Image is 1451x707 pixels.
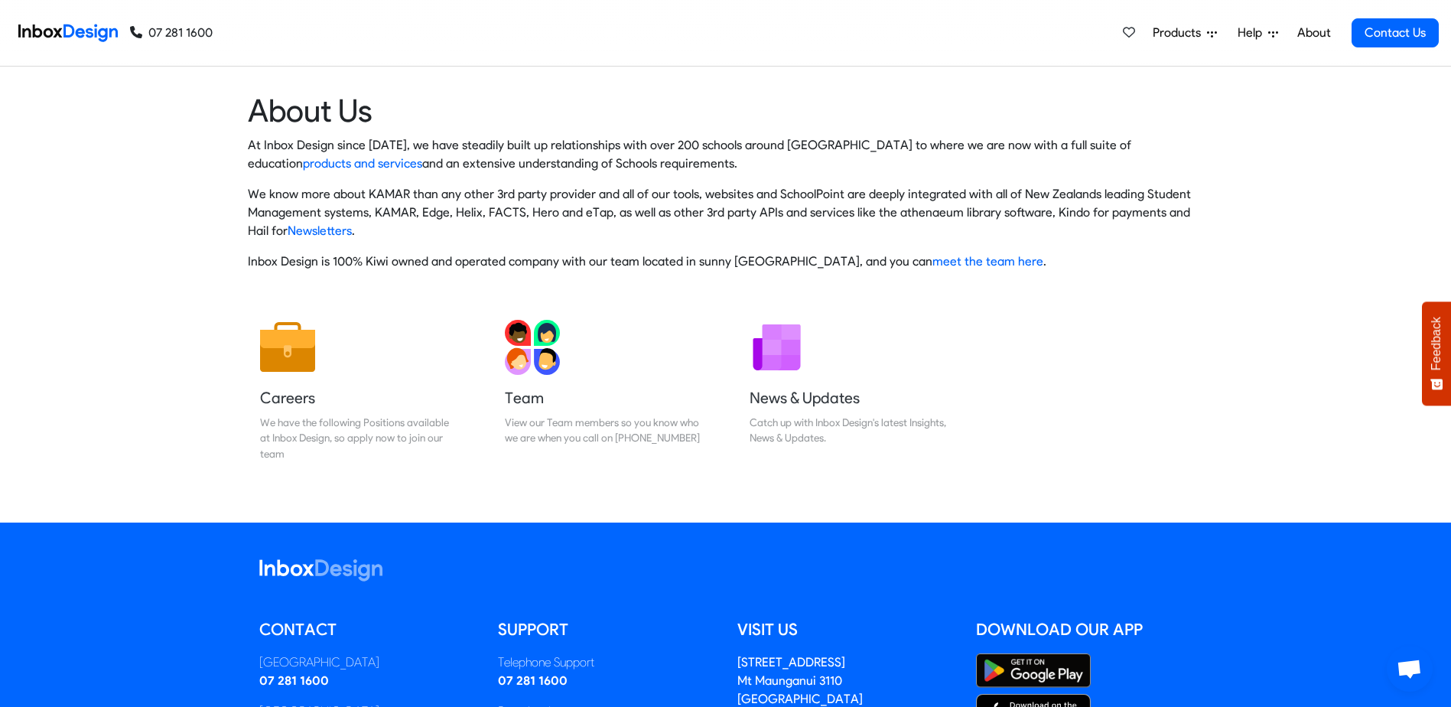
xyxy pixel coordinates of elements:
[260,387,457,409] h5: Careers
[1422,301,1451,406] button: Feedback - Show survey
[260,415,457,461] div: We have the following Positions available at Inbox Design, so apply now to join our team
[248,91,1204,130] heading: About Us
[750,320,805,375] img: 2022_01_12_icon_newsletter.svg
[260,320,315,375] img: 2022_01_13_icon_job.svg
[1387,646,1433,692] a: Open chat
[505,387,702,409] h5: Team
[248,252,1204,271] p: Inbox Design is 100% Kiwi owned and operated company with our team located in sunny [GEOGRAPHIC_D...
[303,156,422,171] a: products and services
[976,653,1091,688] img: Google Play Store
[1153,24,1207,42] span: Products
[248,308,470,474] a: Careers We have the following Positions available at Inbox Design, so apply now to join our team
[1352,18,1439,47] a: Contact Us
[1430,317,1443,370] span: Feedback
[259,559,382,582] img: logo_inboxdesign_white.svg
[248,185,1204,240] p: We know more about KAMAR than any other 3rd party provider and all of our tools, websites and Sch...
[498,618,714,641] h5: Support
[259,618,476,641] h5: Contact
[737,618,954,641] h5: Visit us
[737,308,959,474] a: News & Updates Catch up with Inbox Design's latest Insights, News & Updates.
[932,254,1043,269] a: meet the team here
[259,653,476,672] div: [GEOGRAPHIC_DATA]
[505,415,702,446] div: View our Team members so you know who we are when you call on [PHONE_NUMBER]
[1147,18,1223,48] a: Products
[976,618,1192,641] h5: Download our App
[750,387,947,409] h5: News & Updates
[498,653,714,672] div: Telephone Support
[505,320,560,375] img: 2022_01_13_icon_team.svg
[130,24,213,42] a: 07 281 1600
[248,136,1204,173] p: At Inbox Design since [DATE], we have steadily built up relationships with over 200 schools aroun...
[1238,24,1268,42] span: Help
[493,308,714,474] a: Team View our Team members so you know who we are when you call on [PHONE_NUMBER]
[750,415,947,446] div: Catch up with Inbox Design's latest Insights, News & Updates.
[1231,18,1284,48] a: Help
[498,673,568,688] a: 07 281 1600
[288,223,352,238] a: Newsletters
[259,673,329,688] a: 07 281 1600
[1293,18,1335,48] a: About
